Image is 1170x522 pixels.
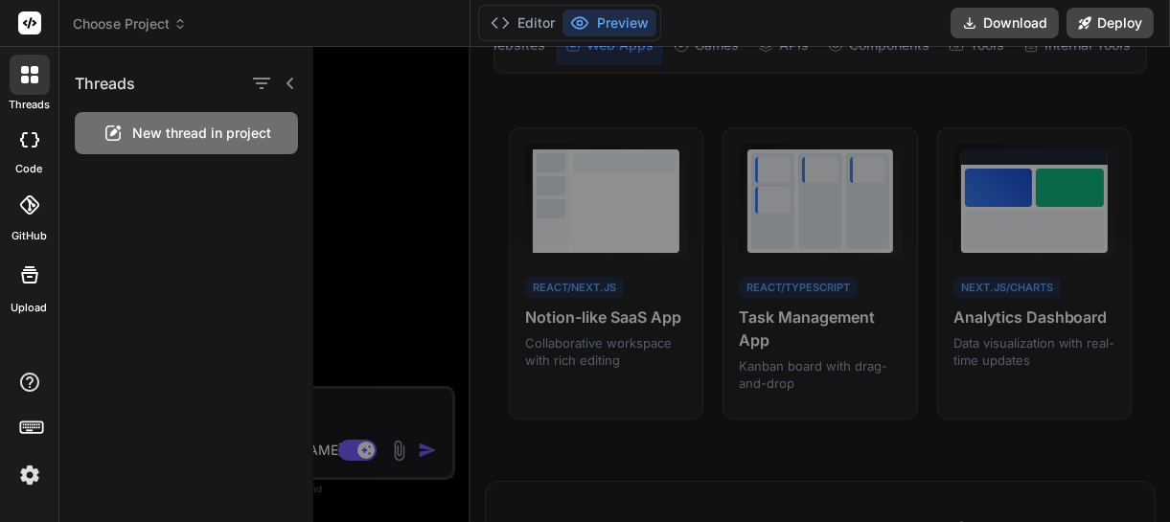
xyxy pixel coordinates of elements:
[16,161,43,177] label: code
[132,124,271,143] span: New thread in project
[951,8,1059,38] button: Download
[13,459,46,491] img: settings
[9,97,50,113] label: threads
[1067,8,1154,38] button: Deploy
[11,228,47,244] label: GitHub
[483,10,562,36] button: Editor
[75,72,135,95] h1: Threads
[73,14,187,34] span: Choose Project
[562,10,656,36] button: Preview
[11,300,48,316] label: Upload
